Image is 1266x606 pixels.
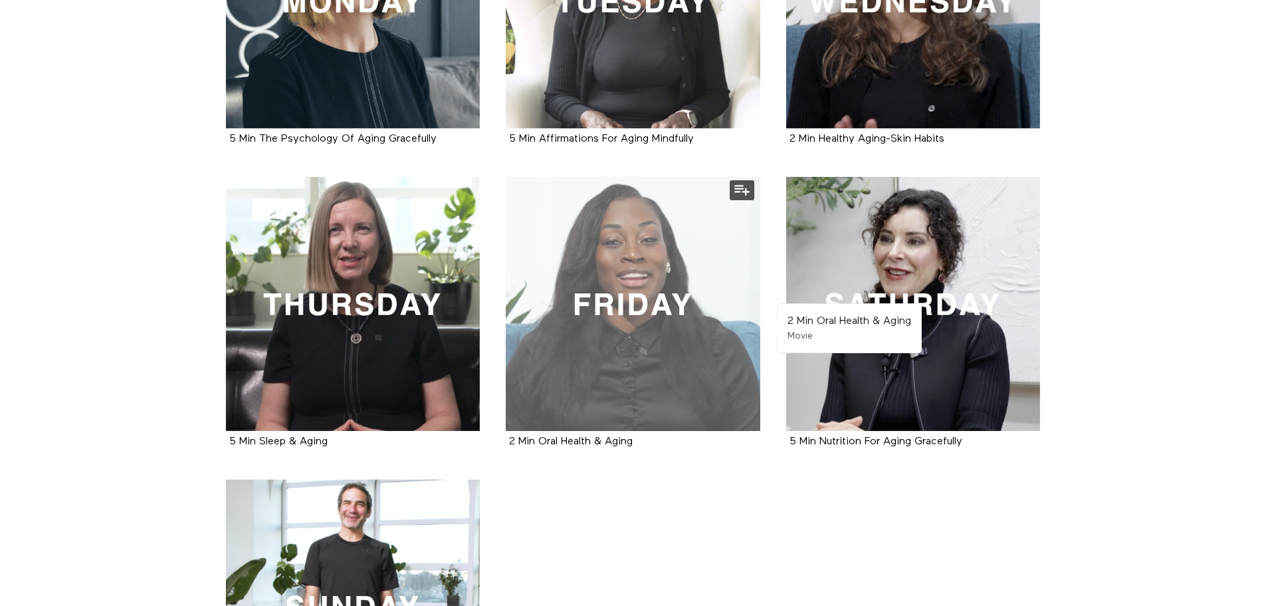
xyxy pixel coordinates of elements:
[229,134,437,144] a: 5 Min The Psychology Of Aging Gracefully
[790,436,962,446] a: 5 Min Nutrition For Aging Gracefully
[229,436,328,447] strong: 5 Min Sleep & Aging
[790,436,962,447] strong: 5 Min Nutrition For Aging Gracefully
[786,177,1041,432] a: 5 Min Nutrition For Aging Gracefully
[788,316,911,327] strong: 2 Min Oral Health & Aging
[730,180,754,200] button: Add to my list
[509,436,633,446] a: 2 Min Oral Health & Aging
[509,134,694,144] a: 5 Min Affirmations For Aging Mindfully
[506,177,760,432] a: 2 Min Oral Health & Aging
[790,134,944,144] a: 2 Min Healthy Aging-Skin Habits
[509,436,633,447] strong: 2 Min Oral Health & Aging
[788,331,813,341] span: Movie
[229,436,328,446] a: 5 Min Sleep & Aging
[226,177,480,432] a: 5 Min Sleep & Aging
